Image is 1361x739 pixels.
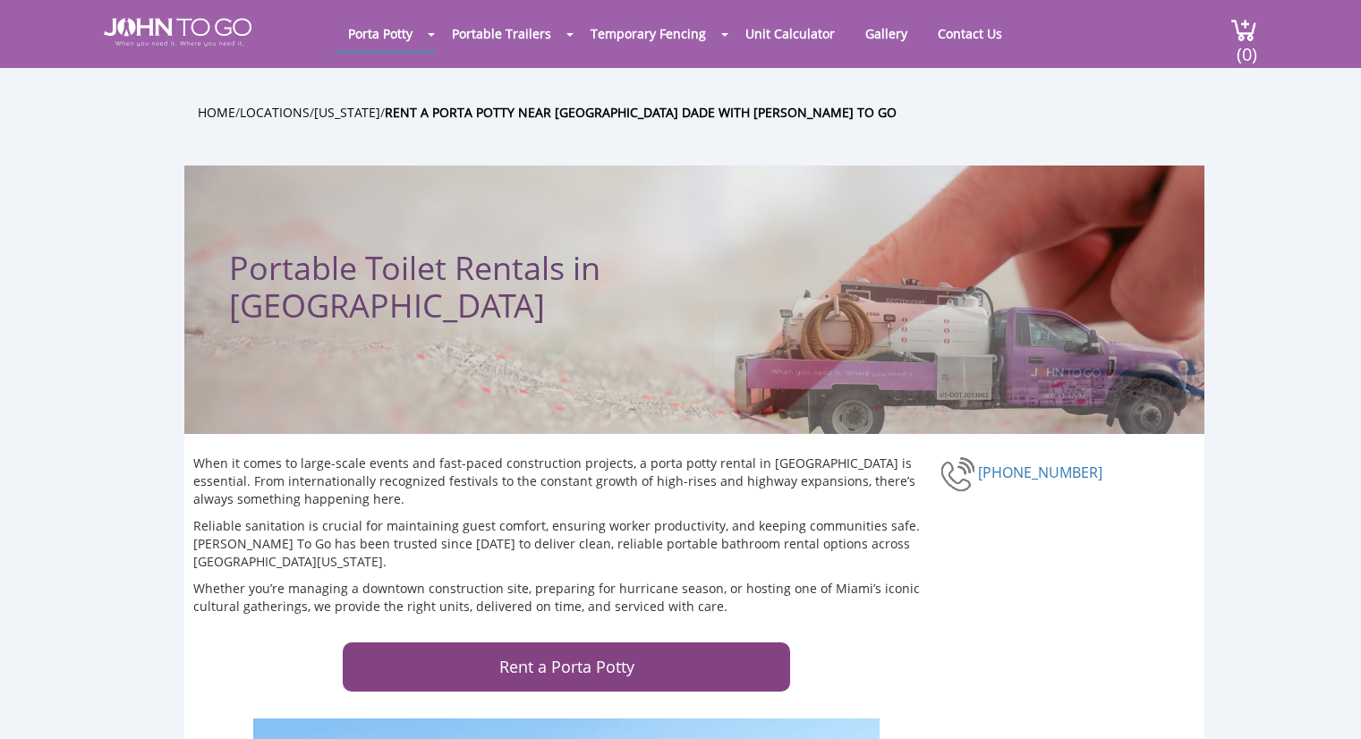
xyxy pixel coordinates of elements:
[198,102,1218,123] ul: / / /
[314,104,380,121] a: [US_STATE]
[193,454,915,507] span: When it comes to large-scale events and fast-paced construction projects, a porta potty rental in...
[193,580,920,615] span: Whether you’re managing a downtown construction site, preparing for hurricane season, or hosting ...
[193,517,920,570] span: Reliable sanitation is crucial for maintaining guest comfort, ensuring worker productivity, and k...
[732,16,848,51] a: Unit Calculator
[577,16,719,51] a: Temporary Fencing
[438,16,565,51] a: Portable Trailers
[978,462,1102,481] a: [PHONE_NUMBER]
[940,454,978,494] img: Rent a Porta Potty Near Miami Dade With John To Go - Porta Potty
[852,16,921,51] a: Gallery
[1236,28,1257,66] span: (0)
[229,250,806,325] span: Portable Toilet Rentals in [GEOGRAPHIC_DATA]
[924,16,1016,51] a: Contact Us
[198,104,235,121] a: Home
[240,104,310,121] a: Locations
[1289,667,1361,739] button: Live Chat
[1230,18,1257,42] img: cart a
[385,104,897,121] a: Rent a Porta Potty Near [GEOGRAPHIC_DATA] Dade With [PERSON_NAME] To Go
[104,18,251,47] img: JOHN to go
[335,16,426,51] a: Porta Potty
[712,268,1195,434] img: Truck
[343,642,790,692] a: Rent a Porta Potty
